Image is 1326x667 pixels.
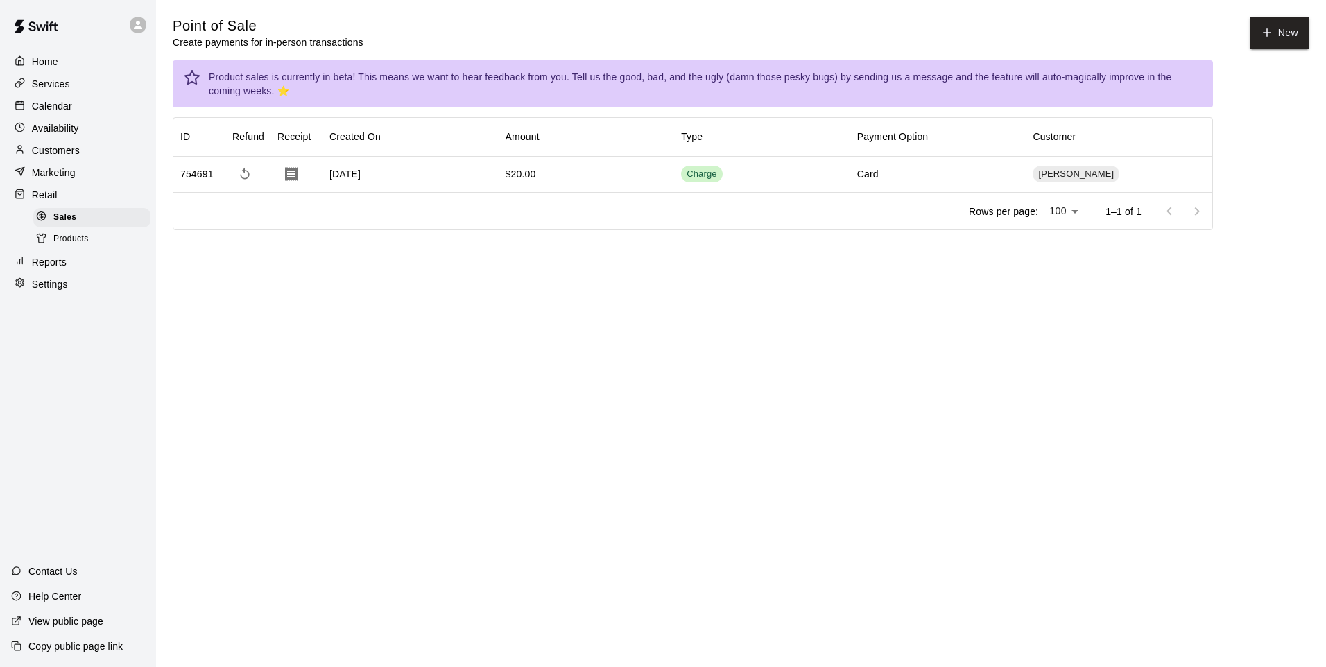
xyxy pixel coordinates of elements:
[225,117,270,156] div: Refund
[854,71,953,83] a: sending us a message
[28,639,123,653] p: Copy public page link
[506,117,540,156] div: Amount
[32,166,76,180] p: Marketing
[232,162,257,187] span: Refund payment
[232,117,264,156] div: Refund
[32,121,79,135] p: Availability
[270,117,322,156] div: Receipt
[173,117,225,156] div: ID
[28,614,103,628] p: View public page
[1033,117,1076,156] div: Customer
[1026,117,1202,156] div: Customer
[499,117,675,156] div: Amount
[681,117,703,156] div: Type
[173,17,363,35] h5: Point of Sale
[32,55,58,69] p: Home
[277,117,311,156] div: Receipt
[32,99,72,113] p: Calendar
[32,144,80,157] p: Customers
[277,160,305,188] button: Download Receipt
[674,117,850,156] div: Type
[33,207,156,228] a: Sales
[11,162,145,183] a: Marketing
[28,564,78,578] p: Contact Us
[506,167,536,181] div: $20.00
[11,51,145,72] a: Home
[11,118,145,139] a: Availability
[209,64,1202,103] div: Product sales is currently in beta! This means we want to hear feedback from you. Tell us the goo...
[322,117,499,156] div: Created On
[11,96,145,116] a: Calendar
[33,229,150,249] div: Products
[32,255,67,269] p: Reports
[32,188,58,202] p: Retail
[32,77,70,91] p: Services
[969,205,1038,218] p: Rows per page:
[857,167,879,181] div: Card
[11,252,145,272] a: Reports
[180,167,214,181] div: 754691
[857,117,929,156] div: Payment Option
[173,35,363,49] p: Create payments for in-person transactions
[1033,168,1119,181] span: [PERSON_NAME]
[1250,17,1309,49] button: New
[850,117,1026,156] div: Payment Option
[1033,166,1119,182] div: [PERSON_NAME]
[32,277,68,291] p: Settings
[11,140,145,161] a: Customers
[11,184,145,205] a: Retail
[180,117,190,156] div: ID
[28,589,81,603] p: Help Center
[1044,201,1083,221] div: 100
[329,117,381,156] div: Created On
[11,73,145,94] a: Services
[322,157,499,193] div: [DATE]
[53,211,76,225] span: Sales
[1105,205,1142,218] p: 1–1 of 1
[11,274,145,295] a: Settings
[33,228,156,250] a: Products
[33,208,150,227] div: Sales
[687,168,717,181] div: Charge
[53,232,89,246] span: Products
